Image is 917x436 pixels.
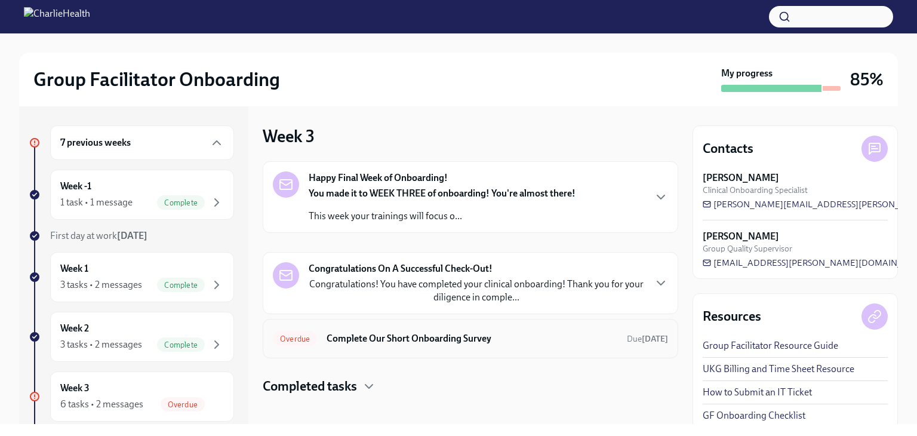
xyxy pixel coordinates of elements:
[29,170,234,220] a: Week -11 task • 1 messageComplete
[157,281,205,290] span: Complete
[161,400,205,409] span: Overdue
[33,67,280,91] h2: Group Facilitator Onboarding
[703,308,761,326] h4: Resources
[117,230,147,241] strong: [DATE]
[327,332,617,345] h6: Complete Our Short Onboarding Survey
[50,125,234,160] div: 7 previous weeks
[703,386,812,399] a: How to Submit an IT Ticket
[29,312,234,362] a: Week 23 tasks • 2 messagesComplete
[60,382,90,395] h6: Week 3
[60,322,89,335] h6: Week 2
[309,278,644,304] p: Congratulations! You have completed your clinical onboarding! Thank you for your diligence in com...
[703,185,808,196] span: Clinical Onboarding Specialist
[263,377,678,395] div: Completed tasks
[50,230,147,241] span: First day at work
[60,278,142,291] div: 3 tasks • 2 messages
[263,125,315,147] h3: Week 3
[309,262,493,275] strong: Congratulations On A Successful Check-Out!
[29,229,234,242] a: First day at work[DATE]
[29,252,234,302] a: Week 13 tasks • 2 messagesComplete
[703,363,854,376] a: UKG Billing and Time Sheet Resource
[60,338,142,351] div: 3 tasks • 2 messages
[309,210,576,223] p: This week your trainings will focus o...
[60,180,91,193] h6: Week -1
[273,329,668,348] a: OverdueComplete Our Short Onboarding SurveyDue[DATE]
[703,171,779,185] strong: [PERSON_NAME]
[627,334,668,344] span: Due
[703,140,753,158] h4: Contacts
[703,230,779,243] strong: [PERSON_NAME]
[703,409,805,422] a: GF Onboarding Checklist
[60,136,131,149] h6: 7 previous weeks
[29,371,234,422] a: Week 36 tasks • 2 messagesOverdue
[157,198,205,207] span: Complete
[273,334,317,343] span: Overdue
[157,340,205,349] span: Complete
[24,7,90,26] img: CharlieHealth
[60,398,143,411] div: 6 tasks • 2 messages
[309,188,576,199] strong: You made it to WEEK THREE of onboarding! You're almost there!
[703,339,838,352] a: Group Facilitator Resource Guide
[60,262,88,275] h6: Week 1
[60,196,133,209] div: 1 task • 1 message
[263,377,357,395] h4: Completed tasks
[703,243,792,254] span: Group Quality Supervisor
[721,67,773,80] strong: My progress
[642,334,668,344] strong: [DATE]
[850,69,884,90] h3: 85%
[309,171,448,185] strong: Happy Final Week of Onboarding!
